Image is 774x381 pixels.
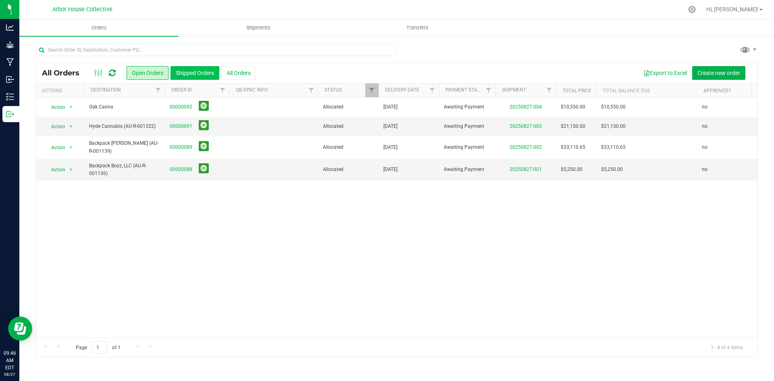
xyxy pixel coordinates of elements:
[697,70,740,76] span: Create new order
[170,144,192,151] a: 00000089
[8,316,32,341] iframe: Resource center
[561,123,585,130] span: $21,150.00
[42,69,87,77] span: All Orders
[638,66,692,80] button: Export to Excel
[44,102,66,113] span: Action
[365,83,379,97] a: Filter
[596,83,697,98] th: Total Balance Due
[444,166,491,173] span: Awaiting Payment
[19,19,179,36] a: Orders
[383,144,397,151] span: [DATE]
[704,341,749,353] span: 1 - 4 of 4 items
[702,144,707,151] span: no
[44,142,66,153] span: Action
[510,167,542,172] a: 20250827-001
[6,93,14,101] inline-svg: Inventory
[510,123,542,129] a: 20250827-003
[445,87,486,93] a: Payment Status
[89,123,160,130] span: Hyde Cannabis (AU-R-001322)
[561,144,585,151] span: $33,110.65
[216,83,229,97] a: Filter
[703,88,731,94] a: Approved?
[426,83,439,97] a: Filter
[323,123,374,130] span: Allocated
[179,19,338,36] a: Shipments
[171,87,192,93] a: Order ID
[92,341,107,354] input: 1
[6,41,14,49] inline-svg: Grow
[4,350,16,371] p: 09:46 AM EDT
[385,87,419,93] a: Delivery Date
[89,139,160,155] span: Backpack [PERSON_NAME] (AU-R-001139)
[170,103,192,111] a: 00000092
[66,164,76,175] span: select
[69,341,127,354] span: Page of 1
[325,87,342,93] a: Status
[6,75,14,83] inline-svg: Inbound
[6,110,14,118] inline-svg: Outbound
[323,144,374,151] span: Allocated
[323,103,374,111] span: Allocated
[44,121,66,132] span: Action
[561,103,585,111] span: $10,550.00
[338,19,497,36] a: Transfers
[6,23,14,31] inline-svg: Analytics
[66,121,76,132] span: select
[444,103,491,111] span: Awaiting Payment
[152,83,165,97] a: Filter
[395,24,439,31] span: Transfers
[702,166,707,173] span: no
[702,103,707,111] span: no
[383,123,397,130] span: [DATE]
[444,123,491,130] span: Awaiting Payment
[171,66,219,80] button: Shipped Orders
[235,24,281,31] span: Shipments
[706,6,759,12] span: Hi, [PERSON_NAME]!
[221,66,256,80] button: All Orders
[383,166,397,173] span: [DATE]
[236,87,268,93] a: QB Sync Info
[601,123,626,130] span: $21,150.00
[510,144,542,150] a: 20250827-002
[543,83,556,97] a: Filter
[305,83,318,97] a: Filter
[4,371,16,377] p: 08/27
[482,83,495,97] a: Filter
[692,66,745,80] button: Create new order
[510,104,542,110] a: 20250827-004
[601,166,623,173] span: $5,250.00
[89,162,160,177] span: Backpack Boyz, LLC (AU-R-001136)
[66,142,76,153] span: select
[35,44,397,56] input: Search Order ID, Destination, Customer PO...
[562,88,591,94] a: Total Price
[561,166,583,173] span: $5,250.00
[81,24,118,31] span: Orders
[89,103,160,111] span: Oak Canna
[170,166,192,173] a: 00000088
[502,87,526,93] a: Shipment
[52,6,112,13] span: Arbor House Collective
[170,123,192,130] a: 00000091
[127,66,169,80] button: Open Orders
[601,144,626,151] span: $33,110.65
[702,123,707,130] span: no
[323,166,374,173] span: Allocated
[444,144,491,151] span: Awaiting Payment
[687,6,697,13] div: Manage settings
[66,102,76,113] span: select
[6,58,14,66] inline-svg: Manufacturing
[601,103,626,111] span: $10,550.00
[383,103,397,111] span: [DATE]
[44,164,66,175] span: Action
[42,88,81,94] div: Actions
[91,87,121,93] a: Destination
